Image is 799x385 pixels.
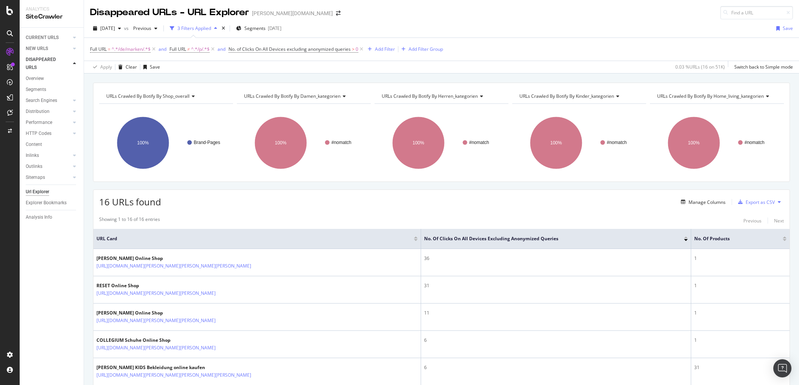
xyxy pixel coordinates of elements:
[675,64,725,70] div: 0.03 % URLs ( 16 on 51K )
[26,119,52,127] div: Performance
[26,34,71,42] a: CURRENT URLS
[773,22,793,34] button: Save
[150,64,160,70] div: Save
[96,317,216,324] a: [URL][DOMAIN_NAME][PERSON_NAME][PERSON_NAME]
[26,130,71,138] a: HTTP Codes
[26,86,46,94] div: Segments
[424,255,688,262] div: 36
[26,213,78,221] a: Analysis Info
[159,46,166,52] div: and
[268,25,281,31] div: [DATE]
[218,46,225,52] div: and
[678,197,726,207] button: Manage Columns
[512,110,645,176] svg: A chart.
[96,235,412,242] span: URL Card
[105,90,226,102] h4: URLs Crawled By Botify By shop_overall
[774,218,784,224] div: Next
[26,141,78,149] a: Content
[26,56,71,72] a: DISAPPEARED URLS
[218,45,225,53] button: and
[177,25,211,31] div: 3 Filters Applied
[380,90,502,102] h4: URLs Crawled By Botify By herren_kategorien
[398,45,443,54] button: Add Filter Group
[233,22,284,34] button: Segments[DATE]
[424,282,688,289] div: 31
[26,188,49,196] div: Url Explorer
[187,46,190,52] span: ≠
[26,213,52,221] div: Analysis Info
[413,140,424,146] text: 100%
[469,140,489,145] text: #nomatch
[115,61,137,73] button: Clear
[106,93,190,99] span: URLs Crawled By Botify By shop_overall
[237,110,370,176] div: A chart.
[734,64,793,70] div: Switch back to Simple mode
[365,45,395,54] button: Add Filter
[694,310,787,316] div: 1
[96,290,216,297] a: [URL][DOMAIN_NAME][PERSON_NAME][PERSON_NAME]
[169,46,186,52] span: Full URL
[244,25,266,31] span: Segments
[26,152,71,160] a: Inlinks
[244,93,340,99] span: URLs Crawled By Botify By damen_kategorien
[26,34,59,42] div: CURRENT URLS
[26,152,39,160] div: Inlinks
[26,108,50,116] div: Distribution
[657,93,764,99] span: URLs Crawled By Botify By home_living_kategorien
[96,262,251,270] a: [URL][DOMAIN_NAME][PERSON_NAME][PERSON_NAME][PERSON_NAME]
[96,310,249,316] div: [PERSON_NAME] Online Shop
[336,11,340,16] div: arrow-right-arrow-left
[26,174,71,182] a: Sitemaps
[99,216,160,225] div: Showing 1 to 16 of 16 entries
[550,140,562,146] text: 100%
[424,337,688,344] div: 6
[26,199,67,207] div: Explorer Bookmarks
[130,25,151,31] span: Previous
[694,255,787,262] div: 1
[773,359,791,377] div: Open Intercom Messenger
[26,108,71,116] a: Distribution
[519,93,614,99] span: URLs Crawled By Botify By kinder_kategorien
[518,90,639,102] h4: URLs Crawled By Botify By kinder_kategorien
[26,56,64,72] div: DISAPPEARED URLS
[26,6,78,13] div: Analytics
[26,75,44,83] div: Overview
[26,163,71,171] a: Outlinks
[220,25,227,32] div: times
[650,110,783,176] svg: A chart.
[731,61,793,73] button: Switch back to Simple mode
[26,199,78,207] a: Explorer Bookmarks
[352,46,354,52] span: >
[140,61,160,73] button: Save
[26,163,42,171] div: Outlinks
[375,110,508,176] svg: A chart.
[26,97,71,105] a: Search Engines
[26,97,57,105] div: Search Engines
[275,140,287,146] text: 100%
[689,199,726,205] div: Manage Columns
[229,46,351,52] span: No. of Clicks On All Devices excluding anonymized queries
[108,46,110,52] span: =
[124,25,130,31] span: vs
[130,22,160,34] button: Previous
[26,174,45,182] div: Sitemaps
[735,196,775,208] button: Export as CSV
[720,6,793,19] input: Find a URL
[694,364,787,371] div: 31
[26,45,48,53] div: NEW URLS
[331,140,351,145] text: #nomatch
[167,22,220,34] button: 3 Filters Applied
[424,235,673,242] span: No. of Clicks On All Devices excluding anonymized queries
[137,140,149,146] text: 100%
[688,140,700,146] text: 100%
[96,344,216,352] a: [URL][DOMAIN_NAME][PERSON_NAME][PERSON_NAME]
[159,45,166,53] button: and
[746,199,775,205] div: Export as CSV
[26,119,71,127] a: Performance
[26,130,51,138] div: HTTP Codes
[96,364,284,371] div: [PERSON_NAME] KIDS Bekleidung online kaufen
[356,44,358,55] span: 0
